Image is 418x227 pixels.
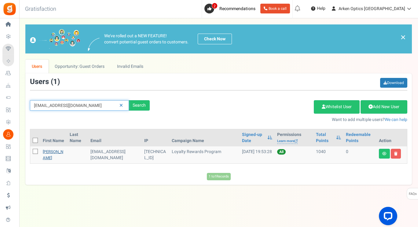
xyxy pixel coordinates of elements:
a: 2 Recommendations [204,4,258,13]
th: First Name [40,129,67,146]
span: 2 [212,3,218,9]
img: images [30,29,80,49]
a: We can help [385,116,407,123]
input: Search by email or name [30,100,129,111]
span: Recommendations [219,5,255,12]
a: Add New User [361,100,407,114]
th: Action [376,129,407,146]
div: Search [129,100,150,111]
span: 1 [53,76,57,87]
a: Book a call [260,4,290,13]
td: [TECHNICAL_ID] [142,146,170,163]
p: Want to add multiple users? [159,117,407,123]
td: Loyalty Rewards Program [169,146,240,163]
i: Delete user [394,152,398,156]
a: Opportunity: Guest Orders [49,60,111,73]
td: 0 [343,146,376,163]
td: [DATE] 19:53:28 [240,146,274,163]
a: Reset [116,100,126,111]
a: Users [25,60,49,73]
a: Check Now [198,34,232,44]
a: [PERSON_NAME] [43,149,63,161]
a: Signed-up Date [242,132,264,144]
a: Learn more [277,139,298,144]
span: FAQs [409,188,417,200]
th: IP [142,129,170,146]
td: [EMAIL_ADDRESS][DOMAIN_NAME] [88,146,142,163]
h3: Gratisfaction [18,3,63,15]
a: Download [380,78,407,88]
a: Help [309,4,328,13]
img: images [88,38,100,51]
td: 1040 [313,146,344,163]
a: Total Points [316,132,333,144]
th: Permissions [275,129,313,146]
a: × [400,34,406,41]
p: We've rolled out a NEW FEATURE! convert potential guest orders to customers. [104,33,189,45]
span: Arken Optics [GEOGRAPHIC_DATA] [339,5,405,12]
a: Redeemable Points [346,132,374,144]
th: Campaign Name [169,129,240,146]
th: Email [88,129,142,146]
img: Gratisfaction [3,2,16,16]
th: Last Name [67,129,88,146]
span: All [277,149,286,155]
i: View details [382,152,387,156]
a: Whitelist User [314,100,360,114]
span: Help [315,5,325,12]
a: Invalid Emails [111,60,150,73]
h3: Users ( ) [30,78,60,86]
